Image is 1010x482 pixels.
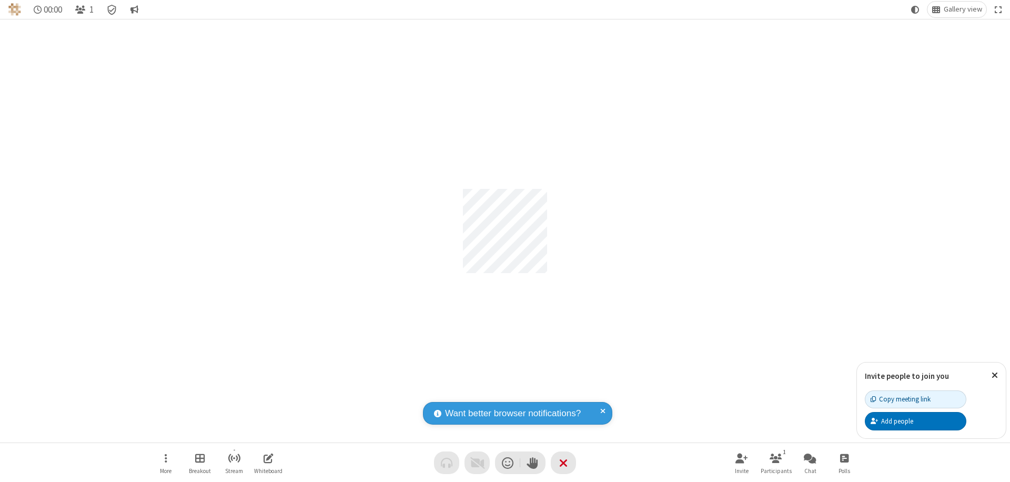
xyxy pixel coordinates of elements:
[991,2,1006,17] button: Fullscreen
[804,468,816,474] span: Chat
[70,2,98,17] button: Open participant list
[865,390,966,408] button: Copy meeting link
[780,447,789,457] div: 1
[761,468,792,474] span: Participants
[984,363,1006,388] button: Close popover
[44,5,62,15] span: 00:00
[218,448,250,478] button: Start streaming
[944,5,982,14] span: Gallery view
[871,394,931,404] div: Copy meeting link
[8,3,21,16] img: QA Selenium DO NOT DELETE OR CHANGE
[150,448,181,478] button: Open menu
[760,448,792,478] button: Open participant list
[189,468,211,474] span: Breakout
[865,371,949,381] label: Invite people to join you
[225,468,243,474] span: Stream
[126,2,143,17] button: Conversation
[726,448,757,478] button: Invite participants (⌘+Shift+I)
[254,468,282,474] span: Whiteboard
[865,412,966,430] button: Add people
[29,2,67,17] div: Timer
[434,451,459,474] button: Audio problem - check your Internet connection or call by phone
[252,448,284,478] button: Open shared whiteboard
[551,451,576,474] button: End or leave meeting
[907,2,924,17] button: Using system theme
[160,468,171,474] span: More
[520,451,546,474] button: Raise hand
[464,451,490,474] button: Video
[102,2,122,17] div: Meeting details Encryption enabled
[184,448,216,478] button: Manage Breakout Rooms
[927,2,986,17] button: Change layout
[89,5,94,15] span: 1
[445,407,581,420] span: Want better browser notifications?
[839,468,850,474] span: Polls
[794,448,826,478] button: Open chat
[829,448,860,478] button: Open poll
[735,468,749,474] span: Invite
[495,451,520,474] button: Send a reaction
